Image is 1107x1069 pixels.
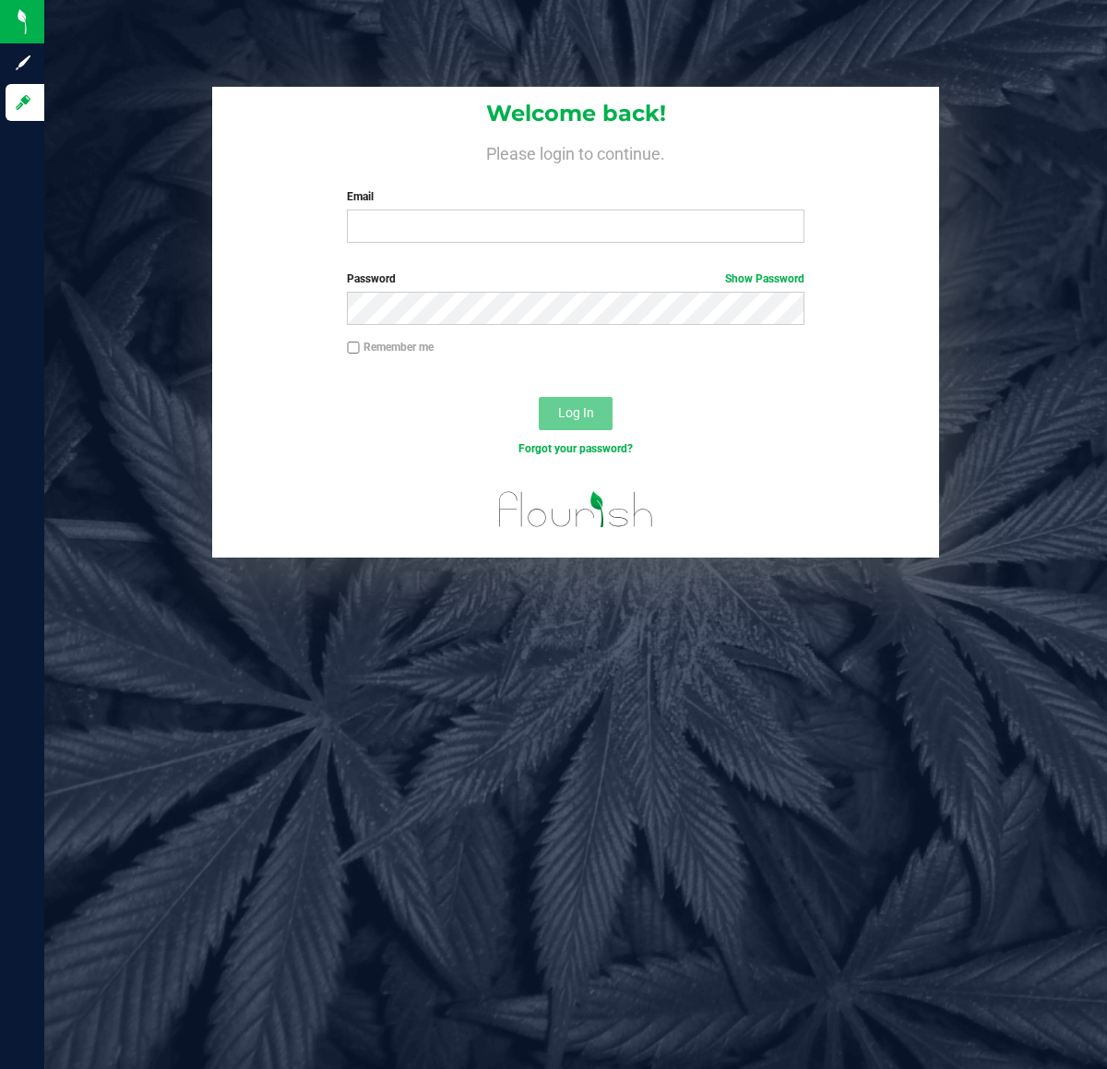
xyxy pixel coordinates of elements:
span: Password [347,272,396,285]
img: flourish_logo.svg [485,476,667,543]
span: Log In [558,405,594,420]
a: Show Password [725,272,804,285]
inline-svg: Sign up [14,54,32,72]
label: Remember me [347,339,434,355]
h4: Please login to continue. [212,140,939,162]
a: Forgot your password? [518,442,633,455]
inline-svg: Log in [14,93,32,112]
h1: Welcome back! [212,102,939,126]
button: Log In [539,397,613,430]
input: Remember me [347,342,360,354]
label: Email [347,188,803,205]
